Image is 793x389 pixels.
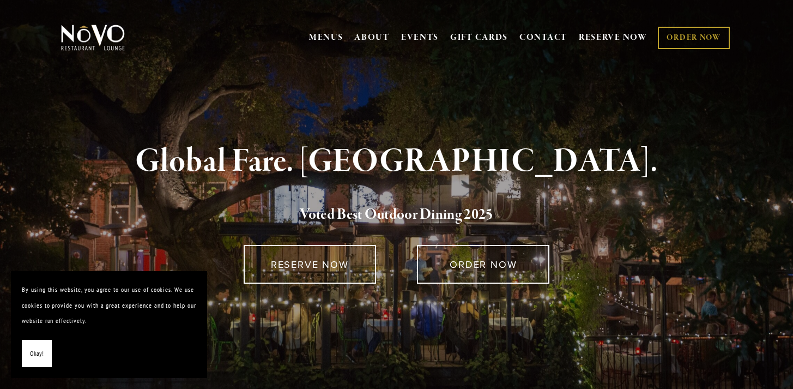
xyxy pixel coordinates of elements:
strong: Global Fare. [GEOGRAPHIC_DATA]. [135,141,658,182]
a: EVENTS [401,32,439,43]
p: By using this website, you agree to our use of cookies. We use cookies to provide you with a grea... [22,282,196,329]
a: RESERVE NOW [244,245,376,284]
a: MENUS [309,32,343,43]
img: Novo Restaurant &amp; Lounge [59,24,127,51]
a: RESERVE NOW [579,27,647,48]
a: CONTACT [519,27,567,48]
h2: 5 [79,204,715,226]
span: Okay! [30,346,44,362]
section: Cookie banner [11,271,207,378]
a: ORDER NOW [417,245,549,284]
a: ORDER NOW [658,27,729,49]
button: Okay! [22,340,52,368]
a: GIFT CARDS [450,27,508,48]
a: ABOUT [354,32,390,43]
a: Voted Best Outdoor Dining 202 [300,205,486,226]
